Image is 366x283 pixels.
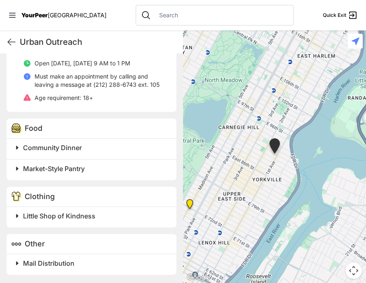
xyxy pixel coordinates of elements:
[185,272,212,283] a: Open this area in Google Maps (opens a new window)
[345,262,362,279] button: Map camera controls
[185,272,212,283] img: Google
[25,192,55,201] span: Clothing
[23,165,85,173] span: Market-Style Pantry
[268,138,282,157] div: Avenue Church
[323,10,358,20] a: Quick Exit
[48,12,107,19] span: [GEOGRAPHIC_DATA]
[323,12,346,19] span: Quick Exit
[21,13,107,18] a: YourPeer[GEOGRAPHIC_DATA]
[35,60,130,67] span: Open [DATE], [DATE] 9 AM to 1 PM
[25,124,42,132] span: Food
[23,144,82,152] span: Community Dinner
[25,239,45,248] span: Other
[185,199,195,212] div: Manhattan
[35,94,93,102] p: 18+
[35,94,81,101] span: Age requirement:
[23,212,95,220] span: Little Shop of Kindness
[21,12,48,19] span: YourPeer
[154,11,288,19] input: Search
[35,72,167,89] p: Must make an appointment by calling and leaving a message at (212) 288-6743 ext. 105
[23,259,74,267] span: Mail Distribution
[20,36,176,48] h1: Urban Outreach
